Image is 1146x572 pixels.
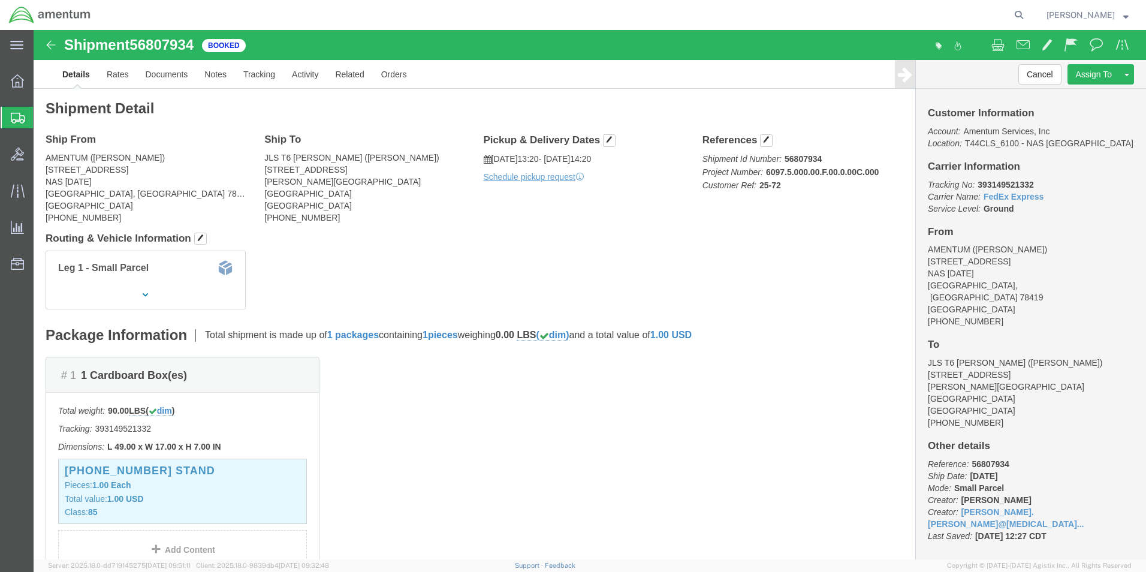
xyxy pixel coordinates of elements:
span: Server: 2025.18.0-dd719145275 [48,562,191,569]
img: logo [8,6,91,24]
span: Copyright © [DATE]-[DATE] Agistix Inc., All Rights Reserved [947,561,1132,571]
a: Support [515,562,545,569]
button: [PERSON_NAME] [1046,8,1129,22]
span: [DATE] 09:32:48 [279,562,329,569]
iframe: FS Legacy Container [34,30,1146,559]
span: Client: 2025.18.0-9839db4 [196,562,329,569]
a: Feedback [545,562,575,569]
span: [DATE] 09:51:11 [146,562,191,569]
span: Joel Salinas [1047,8,1115,22]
